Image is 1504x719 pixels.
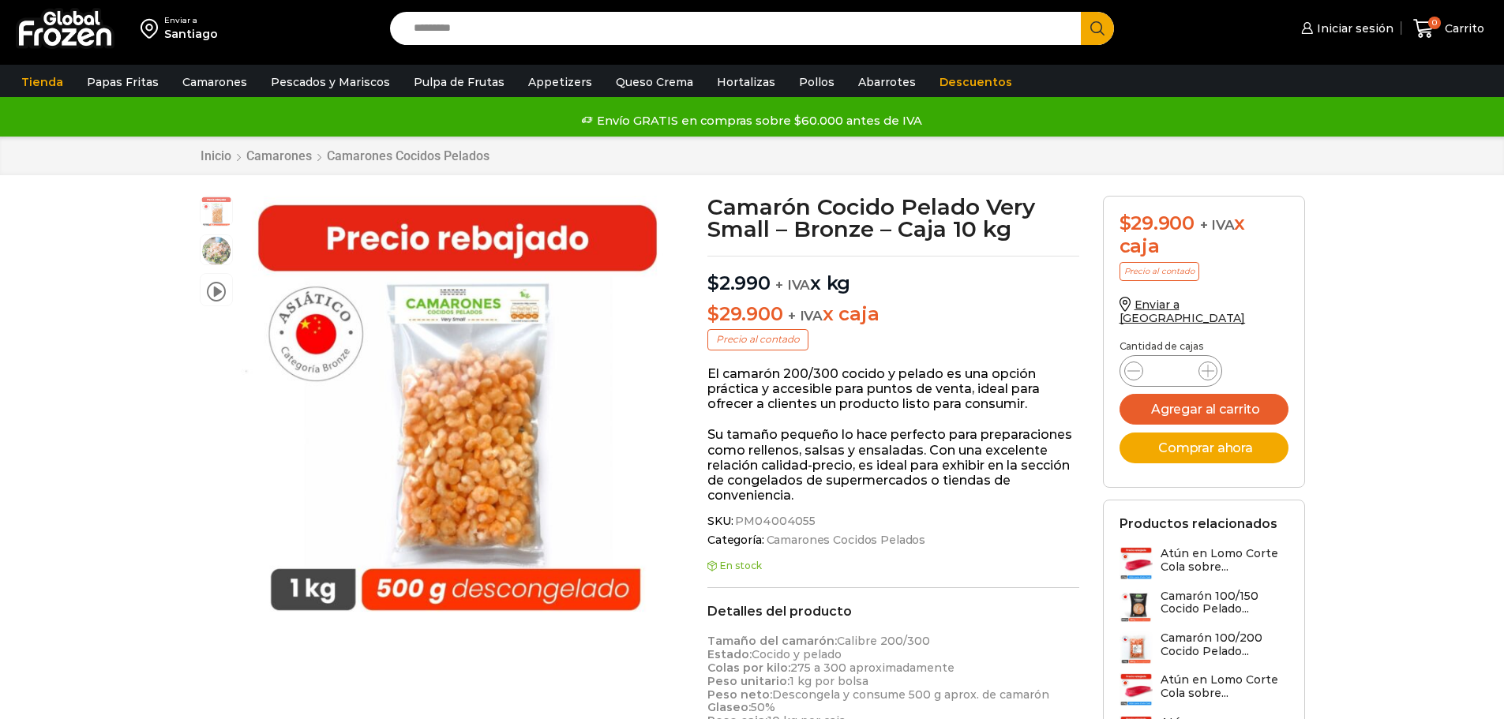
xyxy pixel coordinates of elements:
p: Precio al contado [1120,262,1199,281]
strong: Peso unitario: [707,674,790,688]
span: Iniciar sesión [1313,21,1393,36]
p: El camarón 200/300 cocido y pelado es una opción práctica y accesible para puntos de venta, ideal... [707,366,1079,412]
a: Enviar a [GEOGRAPHIC_DATA] [1120,298,1246,325]
span: Categoría: [707,534,1079,547]
strong: Glaseo: [707,700,751,714]
a: Atún en Lomo Corte Cola sobre... [1120,547,1288,581]
a: Camarón 100/150 Cocido Pelado... [1120,590,1288,624]
p: En stock [707,560,1079,571]
h3: Camarón 100/150 Cocido Pelado... [1161,590,1288,616]
a: Appetizers [520,67,600,97]
h2: Detalles del producto [707,604,1079,619]
span: $ [707,271,719,294]
div: 1 / 3 [241,196,674,629]
button: Search button [1081,12,1114,45]
nav: Breadcrumb [200,148,490,163]
a: 0 Carrito [1409,10,1488,47]
span: SKU: [707,515,1079,528]
a: Papas Fritas [79,67,167,97]
h3: Atún en Lomo Corte Cola sobre... [1161,673,1288,700]
bdi: 29.900 [1120,212,1195,234]
span: $ [1120,212,1131,234]
div: x caja [1120,212,1288,258]
a: Queso Crema [608,67,701,97]
strong: Estado: [707,647,752,661]
a: Camarones Cocidos Pelados [326,148,490,163]
p: Precio al contado [707,329,808,350]
p: x caja [707,303,1079,326]
p: Su tamaño pequeño lo hace perfecto para preparaciones como rellenos, salsas y ensaladas. Con una ... [707,427,1079,503]
strong: Colas por kilo: [707,661,790,675]
strong: Tamaño del camarón: [707,634,837,648]
img: very small [241,196,674,629]
input: Product quantity [1156,360,1186,382]
span: $ [707,302,719,325]
span: 0 [1428,17,1441,29]
a: Camarones Cocidos Pelados [764,534,926,547]
span: + IVA [1200,217,1235,233]
a: Inicio [200,148,232,163]
a: Pollos [791,67,842,97]
a: Camarón 100/200 Cocido Pelado... [1120,631,1288,665]
h1: Camarón Cocido Pelado Very Small – Bronze – Caja 10 kg [707,196,1079,240]
img: address-field-icon.svg [141,15,164,42]
a: Descuentos [932,67,1020,97]
a: Pulpa de Frutas [406,67,512,97]
span: + IVA [788,308,823,324]
h3: Atún en Lomo Corte Cola sobre... [1161,547,1288,574]
bdi: 2.990 [707,271,771,294]
a: Camarones [246,148,313,163]
a: Hortalizas [709,67,783,97]
a: Iniciar sesión [1297,13,1393,44]
a: Camarones [174,67,255,97]
span: + IVA [775,277,810,293]
button: Comprar ahora [1120,433,1288,463]
bdi: 29.900 [707,302,782,325]
h2: Productos relacionados [1120,516,1277,531]
div: Santiago [164,26,218,42]
span: PM04004055 [733,515,816,528]
div: Enviar a [164,15,218,26]
a: Tienda [13,67,71,97]
p: x kg [707,256,1079,295]
p: Cantidad de cajas [1120,341,1288,352]
span: very small [201,197,232,228]
h3: Camarón 100/200 Cocido Pelado... [1161,631,1288,658]
span: very-small [201,235,232,267]
a: Atún en Lomo Corte Cola sobre... [1120,673,1288,707]
a: Pescados y Mariscos [263,67,398,97]
span: Carrito [1441,21,1484,36]
button: Agregar al carrito [1120,394,1288,425]
strong: Peso neto: [707,687,772,702]
a: Abarrotes [850,67,924,97]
